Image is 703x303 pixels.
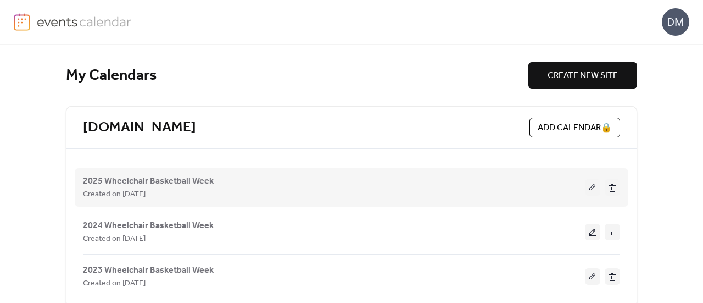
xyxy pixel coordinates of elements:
div: DM [662,8,689,36]
img: logo [14,13,30,31]
span: 2024 Wheelchair Basketball Week [83,219,214,233]
span: Created on [DATE] [83,233,146,246]
span: Created on [DATE] [83,277,146,290]
button: CREATE NEW SITE [528,62,637,89]
a: 2023 Wheelchair Basketball Week [83,267,214,273]
a: 2024 Wheelchair Basketball Week [83,223,214,229]
a: 2025 Wheelchair Basketball Week [83,178,214,184]
div: My Calendars [66,66,528,85]
span: Created on [DATE] [83,188,146,201]
span: 2025 Wheelchair Basketball Week [83,175,214,188]
img: logo-type [37,13,132,30]
a: [DOMAIN_NAME] [83,119,196,137]
span: 2023 Wheelchair Basketball Week [83,264,214,277]
span: CREATE NEW SITE [548,69,618,82]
